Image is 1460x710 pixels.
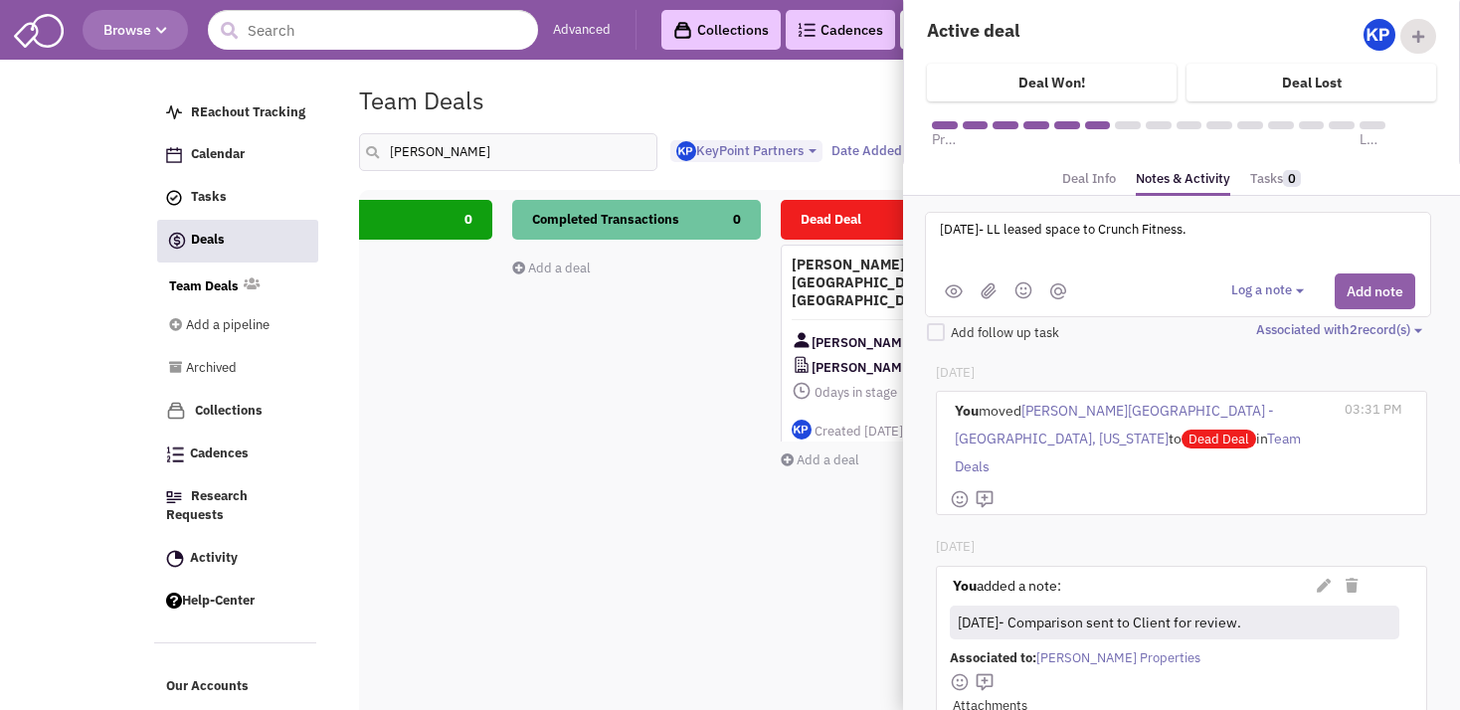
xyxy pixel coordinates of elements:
span: Associated to: [950,649,1036,666]
span: Date Added [831,142,902,159]
img: public.png [945,284,963,298]
a: Add a deal [781,451,859,468]
input: Search [208,10,538,50]
span: Browse [103,21,167,39]
img: CompanyLogo [792,355,812,375]
span: Completed Transactions [532,211,679,228]
a: Archived [169,350,290,388]
span: Dead Deal [1182,430,1256,448]
i: Delete Note [1346,579,1358,593]
img: (jpg,png,gif,doc,docx,xls,xlsx,pdf,txt) [981,282,997,299]
span: 2 [1350,321,1358,338]
span: Calendar [191,146,245,163]
span: 0 [815,384,822,401]
i: Edit Note [1317,579,1331,593]
img: Gp5tB00MpEGTGSMiAkF79g.png [676,141,696,161]
img: Research.png [166,491,182,503]
button: Add note [1335,273,1415,309]
p: [DATE] [936,364,1426,383]
img: Cadences_logo.png [166,446,184,462]
img: mantion.png [1050,283,1066,299]
a: Notes & Activity [1136,165,1230,197]
button: Date Added [825,140,924,162]
h4: Deal Won! [1018,74,1085,91]
a: Deal Info [1062,165,1116,194]
a: Cadences [156,436,317,473]
a: Add a deal [512,260,591,276]
span: Research Requests [166,488,248,524]
div: moved to in [950,392,1336,484]
a: Tasks [1250,165,1301,194]
span: Activity [190,549,238,566]
a: Help-Center [156,583,317,621]
span: Collections [195,402,263,419]
button: KeyPoint Partners [670,140,822,163]
img: icon-deals.svg [167,229,187,253]
img: mdi_comment-add-outline.png [975,672,995,692]
span: 0 [464,200,472,240]
span: [PERSON_NAME] [812,330,914,355]
img: Gp5tB00MpEGTGSMiAkF79g.png [1364,19,1395,51]
div: [DATE]- Comparison sent to Client for review. [954,609,1391,637]
button: Log a note [1231,281,1310,300]
img: SmartAdmin [14,10,64,48]
div: Add Collaborator [1400,19,1436,54]
span: Created [DATE] [815,423,903,440]
h4: Deal Lost [1282,74,1342,91]
img: icon-tasks.png [166,190,182,206]
a: Team Deals [169,277,239,296]
span: [PERSON_NAME] Properties [1036,649,1200,666]
a: Collections [661,10,781,50]
a: Our Accounts [156,668,317,706]
img: Cadences_logo.png [798,23,816,37]
img: emoji.png [1014,281,1032,299]
a: Deals [157,220,318,263]
span: [PERSON_NAME][GEOGRAPHIC_DATA] - [GEOGRAPHIC_DATA], [US_STATE] [955,402,1274,447]
strong: You [953,577,977,595]
span: Lease executed [1360,129,1385,149]
span: Prospective Sites [932,129,958,149]
a: Advanced [553,21,611,40]
img: Calendar.png [166,147,182,163]
img: icon-collection-lavender.png [166,401,186,421]
span: [PERSON_NAME] Properties [812,355,954,380]
span: Our Accounts [166,678,249,695]
a: Calendar [156,136,317,174]
span: Dead Deal [801,211,861,228]
img: help.png [166,593,182,609]
span: Add follow up task [951,324,1059,341]
button: Browse [83,10,188,50]
img: mdi_comment-add-outline.png [975,489,995,509]
input: Search deals [359,133,657,171]
label: added a note: [953,576,1061,596]
img: face-smile.png [950,672,970,692]
a: Activity [156,540,317,578]
span: Cadences [190,445,249,462]
span: 0 [1283,170,1301,187]
h4: [PERSON_NAME][GEOGRAPHIC_DATA] - [GEOGRAPHIC_DATA], [US_STATE] [792,256,1018,309]
span: REachout Tracking [191,103,305,120]
b: You [955,402,979,420]
img: face-smile.png [950,489,970,509]
h1: Team Deals [359,88,484,113]
img: Contact Image [792,330,812,350]
span: 03:31 PM [1345,401,1402,418]
a: Tasks [156,179,317,217]
span: Tasks [191,189,227,206]
a: Research Requests [156,478,317,535]
img: icon-collection-lavender-black.svg [673,21,692,40]
h4: Active deal [927,19,1169,42]
span: 0 [733,200,741,240]
a: Collections [156,392,317,431]
img: Activity.png [166,550,184,568]
span: Team Deals [955,430,1301,475]
a: REachout Tracking [156,94,317,132]
span: days in stage [792,380,1018,405]
span: KeyPoint Partners [676,142,804,159]
img: icon-daysinstage.png [792,381,812,401]
button: Associated with2record(s) [1256,321,1428,340]
a: Add a pipeline [169,307,290,345]
a: Cadences [786,10,895,50]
